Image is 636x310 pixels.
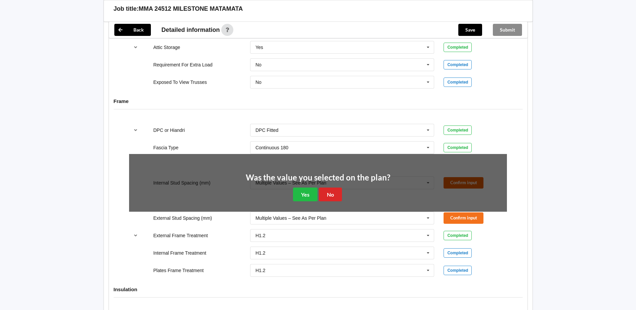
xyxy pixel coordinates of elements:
[444,60,472,69] div: Completed
[114,24,151,36] button: Back
[129,41,142,53] button: reference-toggle
[444,125,472,135] div: Completed
[444,77,472,87] div: Completed
[153,145,178,150] label: Fascia Type
[139,5,243,13] h3: MMA 24512 MILESTONE MATAMATA
[153,62,213,67] label: Requirement For Extra Load
[319,188,342,201] button: No
[255,268,266,273] div: H1.2
[255,251,266,255] div: H1.2
[444,43,472,52] div: Completed
[114,286,523,293] h4: Insulation
[255,145,288,150] div: Continuous 180
[153,45,180,50] label: Attic Storage
[246,172,390,183] h2: Was the value you selected on the plan?
[114,5,139,13] h3: Job title:
[444,266,472,275] div: Completed
[153,127,185,133] label: DPC or Hiandri
[153,215,212,221] label: External Stud Spacing (mm)
[444,143,472,152] div: Completed
[444,231,472,240] div: Completed
[444,248,472,258] div: Completed
[162,27,220,33] span: Detailed information
[153,268,204,273] label: Plates Frame Treatment
[458,24,482,36] button: Save
[255,45,263,50] div: Yes
[255,233,266,238] div: H1.2
[255,216,326,220] div: Multiple Values – See As Per Plan
[255,80,262,85] div: No
[293,188,317,201] button: Yes
[444,212,483,223] button: Confirm input
[153,250,206,256] label: Internal Frame Treatment
[255,62,262,67] div: No
[129,229,142,242] button: reference-toggle
[255,128,278,133] div: DPC Fitted
[153,80,207,85] label: Exposed To View Trusses
[129,124,142,136] button: reference-toggle
[153,233,208,238] label: External Frame Treatment
[114,98,523,104] h4: Frame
